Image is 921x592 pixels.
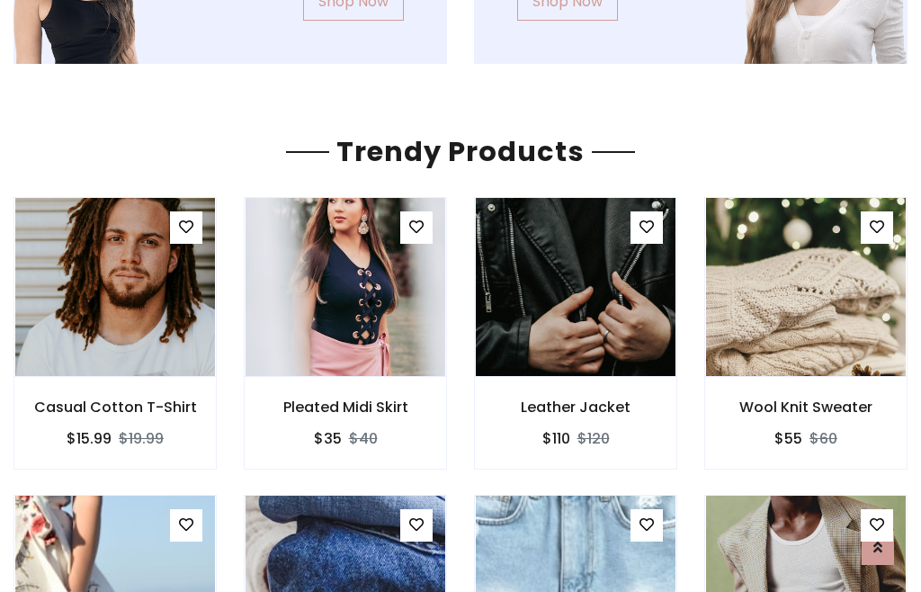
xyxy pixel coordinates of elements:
h6: Wool Knit Sweater [705,399,907,416]
h6: $15.99 [67,430,112,447]
del: $40 [349,428,378,449]
del: $19.99 [119,428,164,449]
h6: Casual Cotton T-Shirt [14,399,216,416]
del: $120 [577,428,610,449]
h6: $35 [314,430,342,447]
span: Trendy Products [329,132,592,171]
del: $60 [809,428,837,449]
h6: Leather Jacket [475,399,676,416]
h6: Pleated Midi Skirt [245,399,446,416]
h6: $110 [542,430,570,447]
h6: $55 [774,430,802,447]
